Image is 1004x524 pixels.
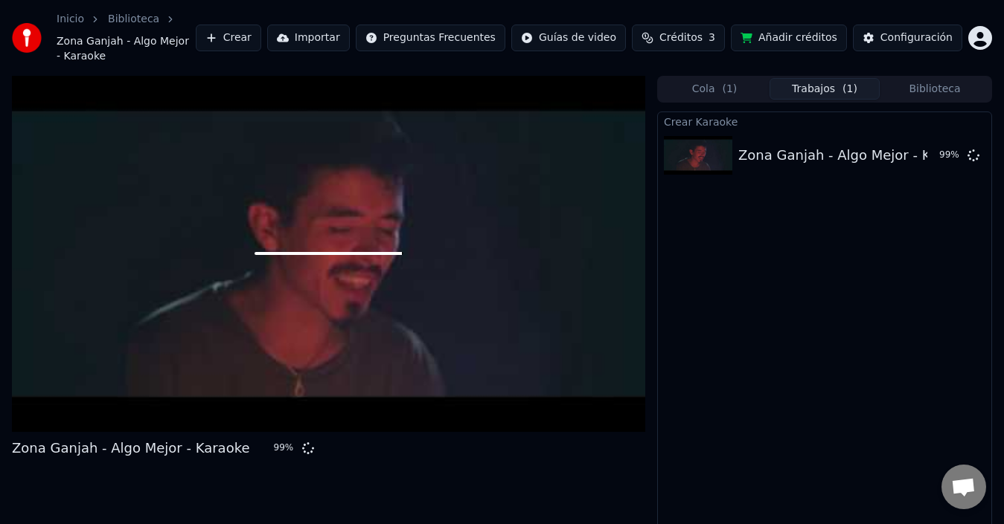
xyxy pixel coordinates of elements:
div: Chat abierto [941,465,986,509]
button: Biblioteca [880,78,990,100]
span: ( 1 ) [842,82,857,97]
button: Guías de video [511,25,626,51]
button: Añadir créditos [731,25,847,51]
button: Importar [267,25,350,51]
nav: breadcrumb [57,12,196,64]
span: ( 1 ) [722,82,737,97]
div: Configuración [880,30,953,45]
div: Zona Ganjah - Algo Mejor - Karaoke [738,145,976,166]
button: Preguntas Frecuentes [356,25,505,51]
div: 99 % [274,442,296,454]
div: Zona Ganjah - Algo Mejor - Karaoke [12,438,250,459]
button: Créditos3 [632,25,725,51]
span: Zona Ganjah - Algo Mejor - Karaoke [57,34,196,64]
div: Crear Karaoke [658,112,991,130]
span: Créditos [659,30,703,45]
button: Crear [196,25,261,51]
a: Inicio [57,12,84,27]
div: 99 % [939,149,962,161]
a: Biblioteca [108,12,159,27]
img: youka [12,23,42,53]
button: Configuración [853,25,962,51]
button: Cola [659,78,770,100]
span: 3 [709,30,715,45]
button: Trabajos [770,78,880,100]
